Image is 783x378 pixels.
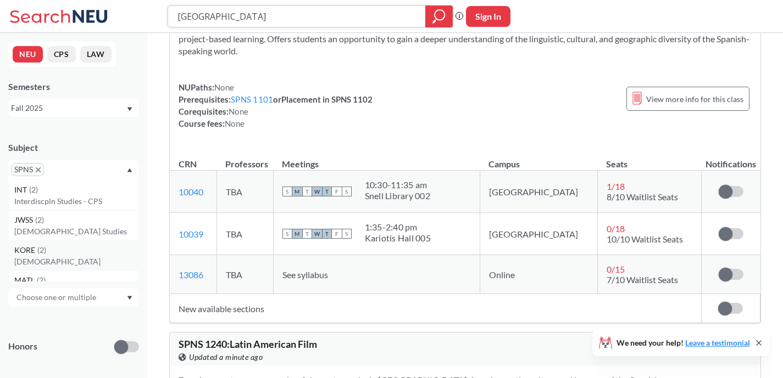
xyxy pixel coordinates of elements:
[597,147,701,171] th: Seats
[302,229,312,239] span: T
[8,99,139,117] div: Fall 2025Dropdown arrow
[332,187,342,196] span: F
[292,229,302,239] span: M
[231,94,273,104] a: SPNS 1101
[365,222,431,233] div: 1:35 - 2:40 pm
[342,187,352,196] span: S
[342,229,352,239] span: S
[47,46,76,63] button: CPS
[11,102,126,114] div: Fall 2025
[8,340,37,353] p: Honors
[127,296,132,300] svg: Dropdown arrow
[607,234,683,244] span: 10/10 Waitlist Seats
[229,106,248,116] span: None
[322,187,332,196] span: T
[37,275,46,285] span: ( 2 )
[607,191,678,202] span: 8/10 Waitlist Seats
[127,168,132,172] svg: Dropdown arrow
[8,142,139,154] div: Subject
[607,181,625,191] span: 1 / 18
[701,147,760,171] th: Notifications
[170,294,701,323] td: New available sections
[11,163,44,176] span: SPNSX to remove pill
[480,213,597,255] td: [GEOGRAPHIC_DATA]
[8,81,139,93] div: Semesters
[14,214,35,226] span: JWSS
[80,46,112,63] button: LAW
[282,187,292,196] span: S
[365,179,430,190] div: 10:30 - 11:35 am
[282,269,328,280] span: See syllabus
[480,147,597,171] th: Campus
[216,171,273,213] td: TBA
[8,160,139,183] div: SPNSX to remove pillDropdown arrowCNET(2)Complex NetworksDA(2)Data AnalyticsDEAF(2)Deaf StudiesEC...
[179,269,203,280] a: 13086
[607,274,678,285] span: 7/10 Waitlist Seats
[11,291,103,304] input: Choose one or multiple
[685,338,750,347] a: Leave a testimonial
[466,6,510,27] button: Sign In
[179,338,317,350] span: SPNS 1240 : Latin American Film
[432,9,446,24] svg: magnifying glass
[282,229,292,239] span: S
[312,187,322,196] span: W
[225,119,245,128] span: None
[179,158,197,170] div: CRN
[273,147,480,171] th: Meetings
[365,233,431,244] div: Kariotis Hall 005
[14,244,37,256] span: KORE
[14,196,138,207] p: Interdiscpln Studies - CPS
[179,187,203,197] a: 10040
[8,288,139,307] div: Dropdown arrow
[480,255,597,294] td: Online
[302,187,312,196] span: T
[179,21,752,57] section: Builds on SPNS 1101. Continues the integrated development of elementary language skills through c...
[179,81,373,129] div: NUPaths: Prerequisites: or Placement in SPNS 1102 Corequisites: Course fees:
[189,351,263,363] span: Updated a minute ago
[607,264,625,274] span: 0 / 15
[480,171,597,213] td: [GEOGRAPHIC_DATA]
[179,229,203,239] a: 10039
[607,223,625,234] span: 0 / 18
[14,184,29,196] span: INT
[37,245,46,255] span: ( 2 )
[216,147,273,171] th: Professors
[35,215,44,224] span: ( 2 )
[617,339,750,347] span: We need your help!
[14,256,138,267] p: [DEMOGRAPHIC_DATA]
[216,255,273,294] td: TBA
[127,107,132,111] svg: Dropdown arrow
[646,92,743,106] span: View more info for this class
[13,46,43,63] button: NEU
[292,187,302,196] span: M
[425,5,453,27] div: magnifying glass
[216,213,273,255] td: TBA
[332,229,342,239] span: F
[14,274,37,286] span: MATL
[176,7,418,26] input: Class, professor, course number, "phrase"
[312,229,322,239] span: W
[214,82,234,92] span: None
[29,185,38,194] span: ( 2 )
[36,167,41,172] svg: X to remove pill
[14,226,138,237] p: [DEMOGRAPHIC_DATA] Studies
[322,229,332,239] span: T
[365,190,430,201] div: Snell Library 002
